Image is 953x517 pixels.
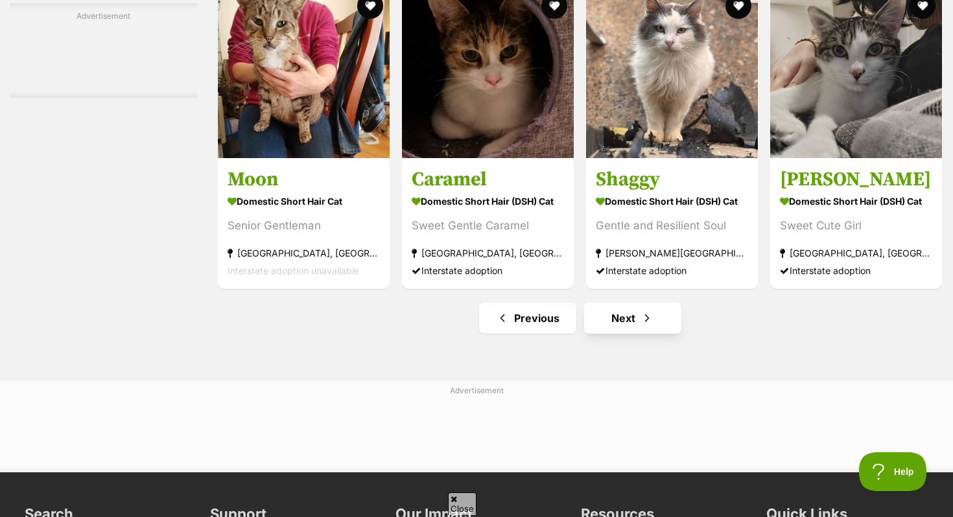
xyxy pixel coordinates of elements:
strong: [GEOGRAPHIC_DATA], [GEOGRAPHIC_DATA] [780,245,932,262]
strong: Domestic Short Hair (DSH) Cat [412,192,564,211]
strong: [PERSON_NAME][GEOGRAPHIC_DATA][PERSON_NAME], [GEOGRAPHIC_DATA] [596,245,748,262]
div: Interstate adoption [412,262,564,280]
a: Next page [584,303,681,334]
a: Moon Domestic Short Hair Cat Senior Gentleman [GEOGRAPHIC_DATA], [GEOGRAPHIC_DATA] Interstate ado... [218,158,390,290]
iframe: Help Scout Beacon - Open [859,452,927,491]
div: Sweet Cute Girl [780,218,932,235]
h3: Moon [228,168,380,192]
h3: [PERSON_NAME] [780,168,932,192]
div: Gentle and Resilient Soul [596,218,748,235]
a: Previous page [479,303,576,334]
strong: [GEOGRAPHIC_DATA], [GEOGRAPHIC_DATA] [412,245,564,262]
a: Shaggy Domestic Short Hair (DSH) Cat Gentle and Resilient Soul [PERSON_NAME][GEOGRAPHIC_DATA][PER... [586,158,758,290]
strong: Domestic Short Hair (DSH) Cat [596,192,748,211]
div: Advertisement [10,3,197,98]
nav: Pagination [217,303,943,334]
span: Interstate adoption unavailable [228,266,359,277]
h3: Shaggy [596,168,748,192]
a: [PERSON_NAME] Domestic Short Hair (DSH) Cat Sweet Cute Girl [GEOGRAPHIC_DATA], [GEOGRAPHIC_DATA] ... [770,158,942,290]
strong: Domestic Short Hair Cat [228,192,380,211]
div: Sweet Gentle Caramel [412,218,564,235]
div: Interstate adoption [780,262,932,280]
div: Senior Gentleman [228,218,380,235]
a: Caramel Domestic Short Hair (DSH) Cat Sweet Gentle Caramel [GEOGRAPHIC_DATA], [GEOGRAPHIC_DATA] I... [402,158,574,290]
strong: [GEOGRAPHIC_DATA], [GEOGRAPHIC_DATA] [228,245,380,262]
strong: Domestic Short Hair (DSH) Cat [780,192,932,211]
div: Interstate adoption [596,262,748,280]
h3: Caramel [412,168,564,192]
span: Close [448,492,476,515]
